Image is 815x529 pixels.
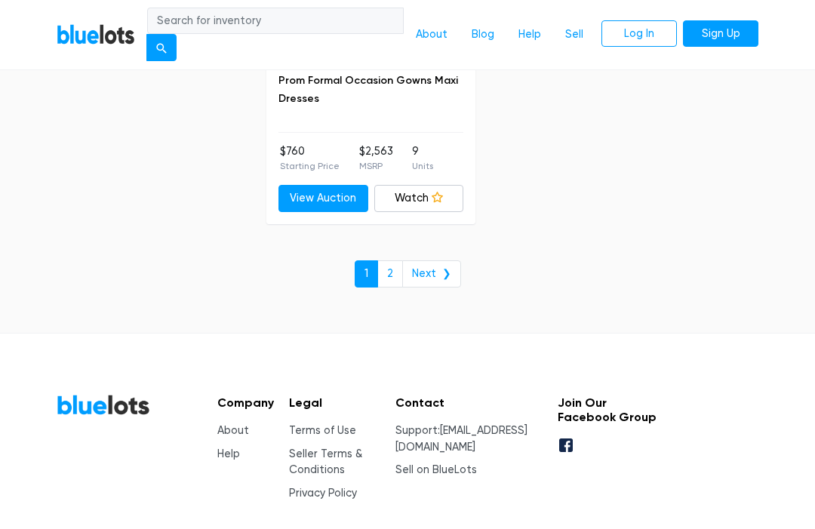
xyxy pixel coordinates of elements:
h5: Join Our Facebook Group [558,396,662,425]
h5: Company [217,396,274,411]
a: BlueLots [57,24,135,46]
li: $2,563 [359,144,393,174]
p: MSRP [359,160,393,174]
a: Terms of Use [289,425,356,438]
a: Sell on BlueLots [395,464,477,477]
a: Blog [460,21,506,50]
a: About [404,21,460,50]
a: View Auction [278,186,368,213]
a: Sign Up [683,21,758,48]
a: Watch [374,186,464,213]
a: Privacy Policy [289,487,357,500]
input: Search for inventory [147,8,404,35]
li: Support: [395,423,542,456]
a: Help [506,21,553,50]
li: $760 [280,144,340,174]
p: Units [412,160,433,174]
a: Log In [601,21,677,48]
li: 9 [412,144,433,174]
a: 2 [377,261,403,288]
h5: Contact [395,396,542,411]
a: Prom Formal Occasion Gowns Maxi Dresses [278,75,458,106]
p: Starting Price [280,160,340,174]
a: Help [217,448,240,461]
a: BlueLots [57,395,150,417]
a: Sell [553,21,595,50]
a: [EMAIL_ADDRESS][DOMAIN_NAME] [395,425,527,454]
a: About [217,425,249,438]
h5: Legal [289,396,380,411]
a: 1 [355,261,378,288]
a: Seller Terms & Conditions [289,448,362,478]
a: Next ❯ [402,261,461,288]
